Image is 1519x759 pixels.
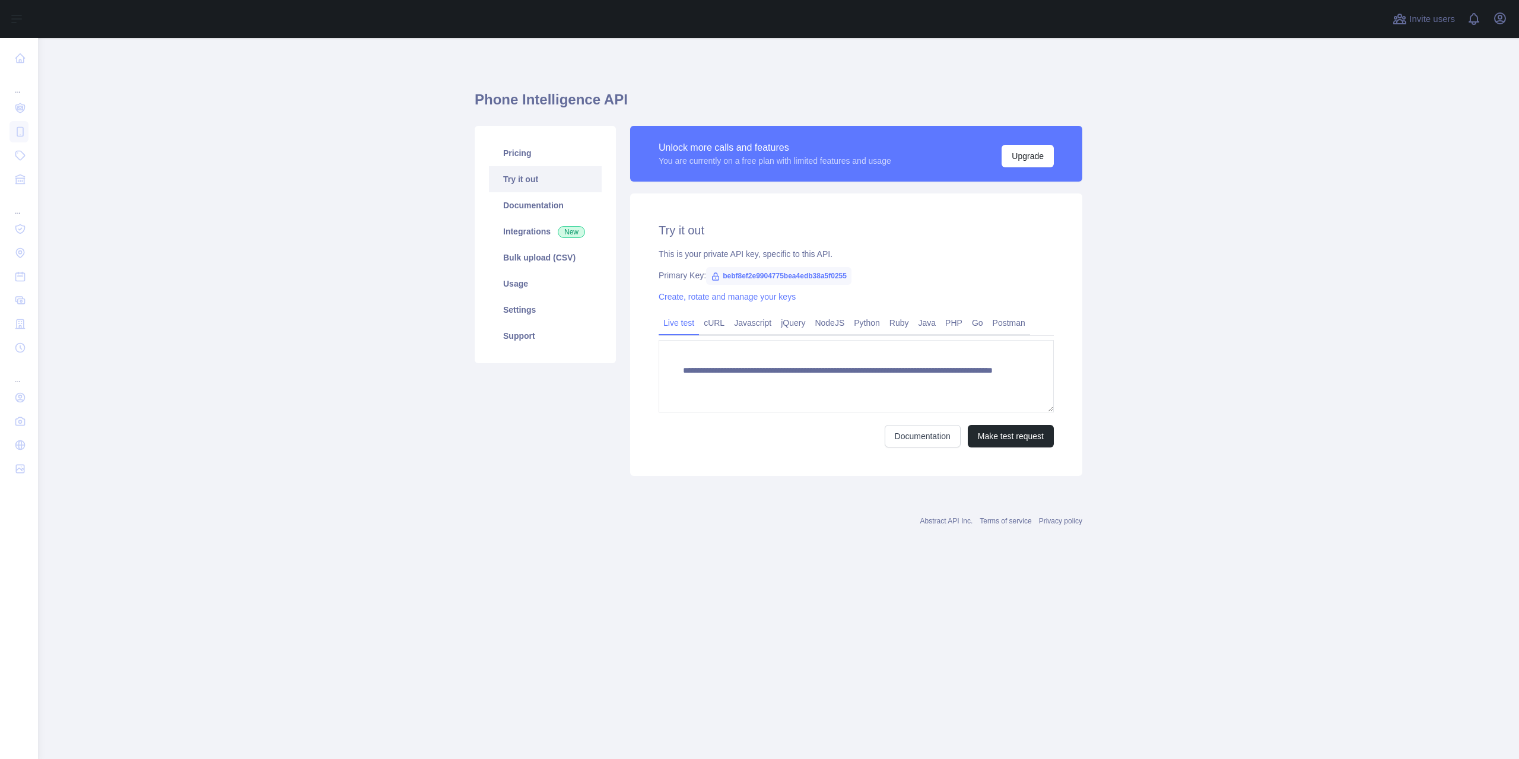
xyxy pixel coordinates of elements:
div: ... [9,71,28,95]
a: Postman [988,313,1030,332]
a: Documentation [885,425,961,447]
span: Invite users [1409,12,1455,26]
a: Integrations New [489,218,602,244]
span: bebf8ef2e9904775bea4edb38a5f0255 [706,267,851,285]
a: Javascript [729,313,776,332]
div: This is your private API key, specific to this API. [659,248,1054,260]
a: Bulk upload (CSV) [489,244,602,271]
a: Try it out [489,166,602,192]
button: Upgrade [1002,145,1054,167]
a: NodeJS [810,313,849,332]
a: Abstract API Inc. [920,517,973,525]
a: PHP [940,313,967,332]
a: jQuery [776,313,810,332]
a: cURL [699,313,729,332]
a: Terms of service [980,517,1031,525]
h1: Phone Intelligence API [475,90,1082,119]
a: Python [849,313,885,332]
button: Invite users [1390,9,1457,28]
div: Primary Key: [659,269,1054,281]
a: Java [914,313,941,332]
a: Go [967,313,988,332]
div: ... [9,361,28,385]
h2: Try it out [659,222,1054,239]
span: New [558,226,585,238]
a: Usage [489,271,602,297]
a: Live test [659,313,699,332]
a: Ruby [885,313,914,332]
a: Privacy policy [1039,517,1082,525]
div: You are currently on a free plan with limited features and usage [659,155,891,167]
div: Unlock more calls and features [659,141,891,155]
a: Pricing [489,140,602,166]
a: Create, rotate and manage your keys [659,292,796,301]
button: Make test request [968,425,1054,447]
a: Settings [489,297,602,323]
a: Support [489,323,602,349]
div: ... [9,192,28,216]
a: Documentation [489,192,602,218]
